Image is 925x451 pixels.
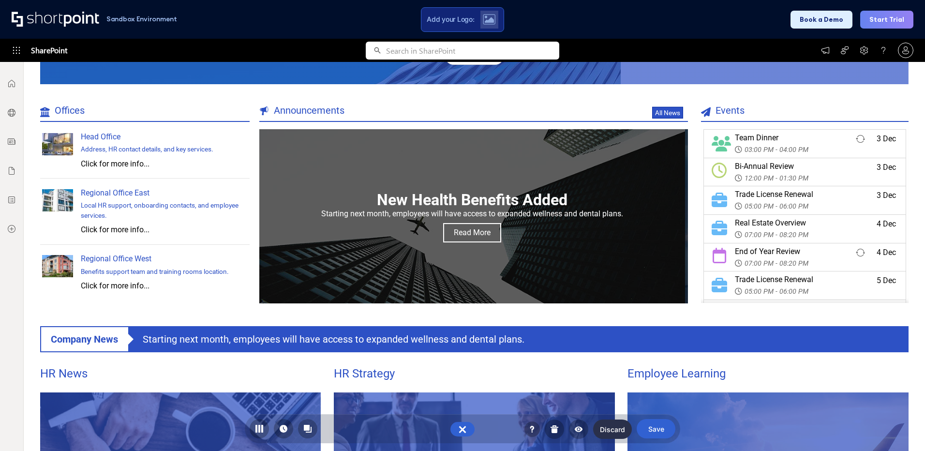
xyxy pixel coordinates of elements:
h1: Sandbox Environment [106,16,177,22]
iframe: Chat Widget [877,405,925,451]
img: Upload logo [483,14,495,25]
span: Add your Logo: [427,15,474,24]
span: SharePoint [31,39,67,62]
button: Book a Demo [791,11,852,29]
button: Discard [593,420,632,439]
button: Start Trial [860,11,913,29]
input: Search in SharePoint [386,42,559,60]
button: Save [637,419,675,438]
